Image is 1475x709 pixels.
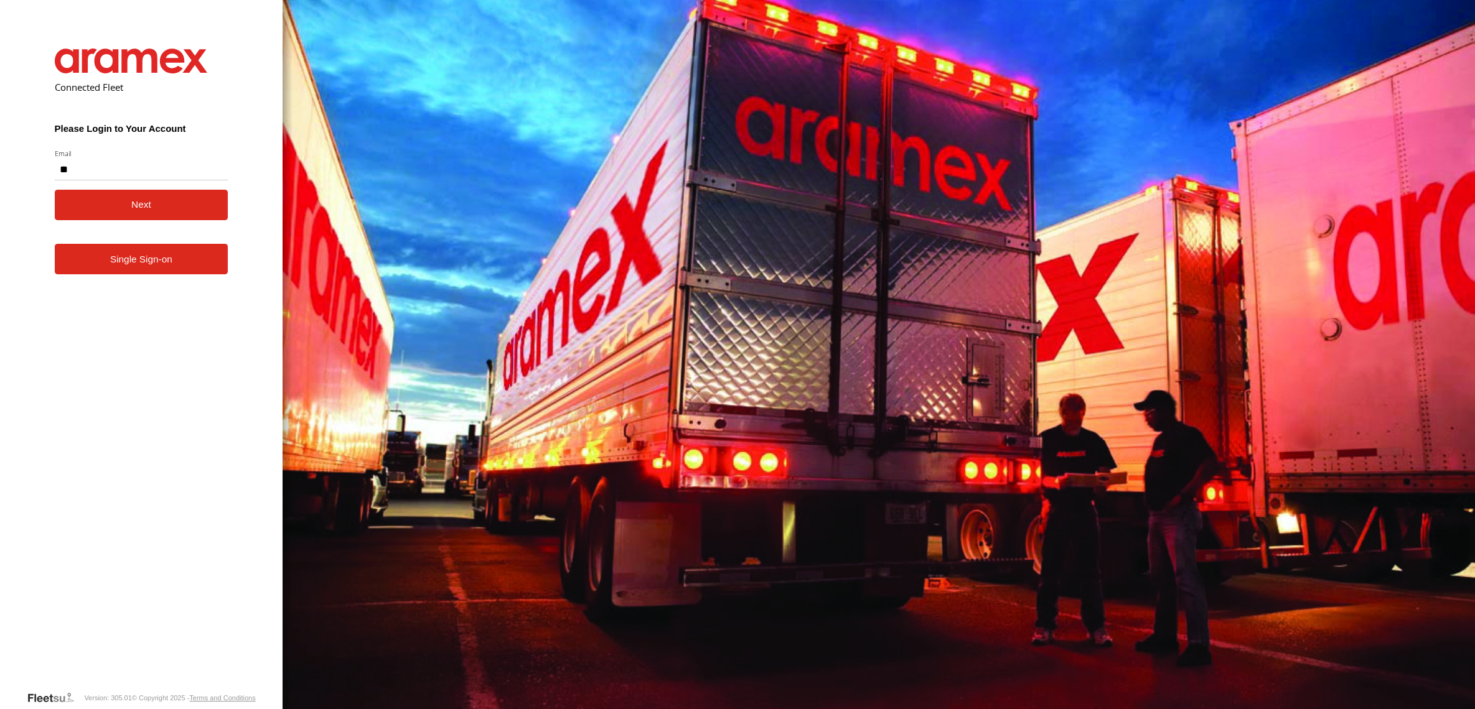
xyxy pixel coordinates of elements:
div: Version: 305.01 [84,694,131,702]
label: Email [55,149,228,158]
img: Aramex [55,49,208,73]
h2: Connected Fleet [55,81,228,93]
button: Next [55,190,228,220]
a: Terms and Conditions [189,694,255,702]
h3: Please Login to Your Account [55,123,228,134]
a: Visit our Website [27,692,84,704]
a: Single Sign-on [55,244,228,274]
div: © Copyright 2025 - [132,694,256,702]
